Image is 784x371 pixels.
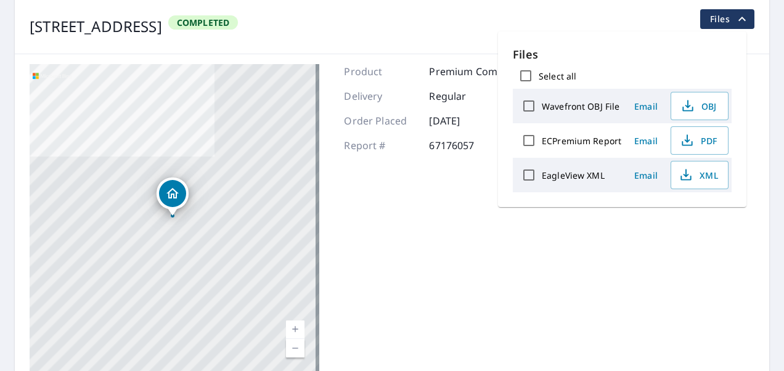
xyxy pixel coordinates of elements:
p: Delivery [344,89,418,104]
span: Files [710,12,749,26]
button: Email [626,166,666,185]
span: OBJ [679,99,718,113]
a: Current Level 17, Zoom In [286,320,304,339]
p: Report # [344,138,418,153]
p: 67176057 [429,138,503,153]
label: Select all [539,70,576,82]
button: Email [626,97,666,116]
button: Email [626,131,666,150]
span: Completed [169,17,237,28]
label: ECPremium Report [542,135,621,147]
p: Files [513,46,732,63]
span: PDF [679,133,718,148]
span: Email [631,135,661,147]
button: OBJ [671,92,729,120]
span: Email [631,169,661,181]
label: Wavefront OBJ File [542,100,619,112]
label: EagleView XML [542,169,605,181]
a: Current Level 17, Zoom Out [286,339,304,357]
p: Product [344,64,418,79]
p: Order Placed [344,113,418,128]
p: [DATE] [429,113,503,128]
span: XML [679,168,718,182]
span: Email [631,100,661,112]
button: PDF [671,126,729,155]
button: filesDropdownBtn-67176057 [700,9,754,29]
div: [STREET_ADDRESS] [30,15,162,38]
div: Dropped pin, building 1, Residential property, 14300 Crossing Pl Woodbridge, VA 22192 [157,177,189,216]
p: Regular [429,89,503,104]
p: Premium Comm. [429,64,509,79]
button: XML [671,161,729,189]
